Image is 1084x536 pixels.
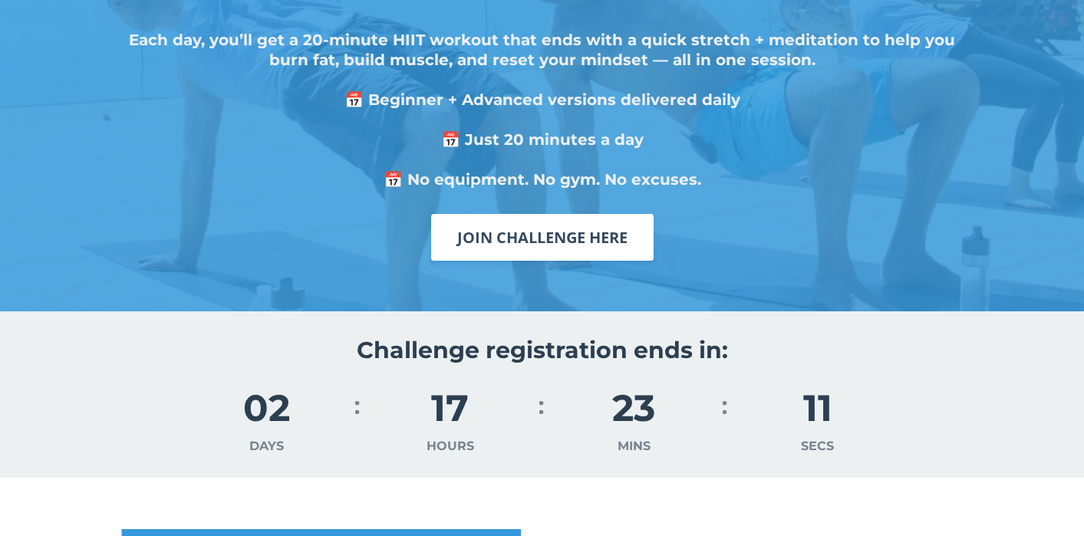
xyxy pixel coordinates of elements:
[129,31,955,69] strong: Each day, you’ll get a 20-minute HIIT workout that ends with a quick stretch + meditation to help...
[370,390,531,426] h2: 17
[370,439,531,455] h6: HOURS
[553,439,714,455] h6: MINS
[186,390,347,426] h2: 02
[259,335,825,365] h2: Challenge registration ends in:
[344,90,740,109] strong: 📅 Beginner + Advanced versions delivered daily
[737,390,898,426] h2: 11
[553,390,714,426] h2: 23
[441,130,644,149] strong: 📅 Just 20 minutes a day
[186,439,347,455] h6: DAYS
[737,439,898,455] h6: SECS
[384,170,701,189] strong: 📅 No equipment. No gym. No excuses.
[431,214,654,261] a: JOIN CHALLENGE HERE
